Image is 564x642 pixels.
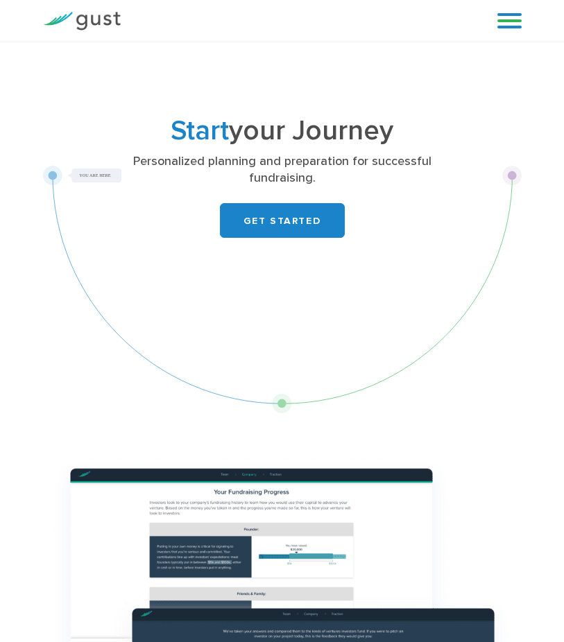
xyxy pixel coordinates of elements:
[114,153,450,186] p: Personalized planning and preparation for successful fundraising.
[43,12,121,31] img: Gust Logo
[114,119,450,144] h1: your Journey
[220,203,345,238] a: GET STARTED
[171,114,229,147] span: Start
